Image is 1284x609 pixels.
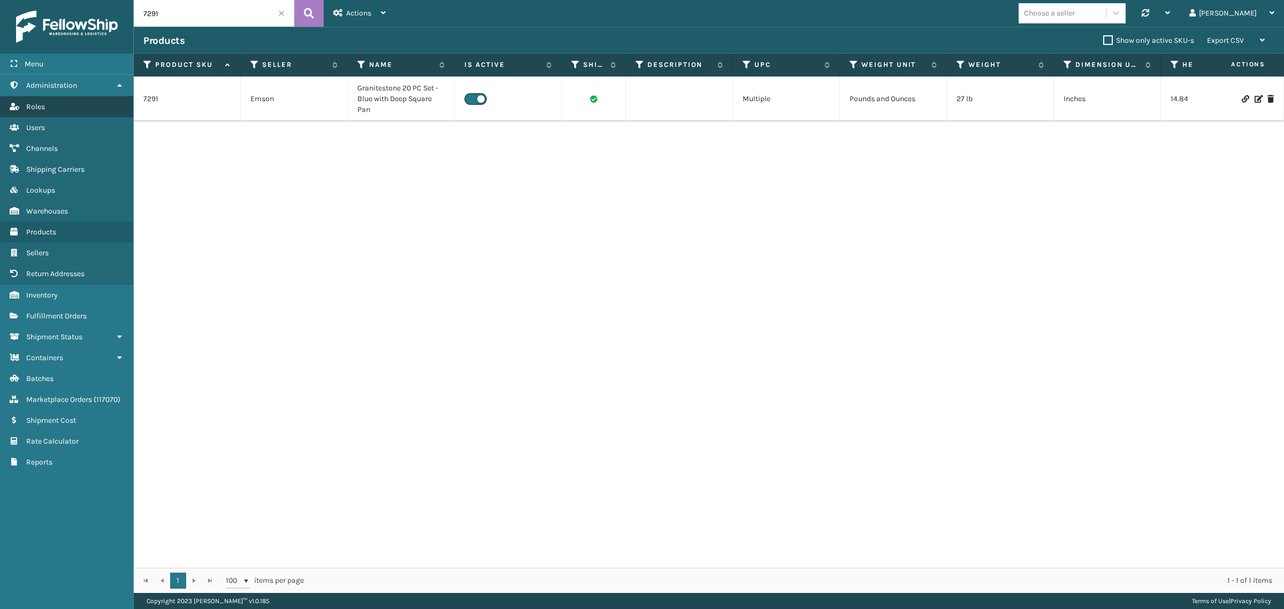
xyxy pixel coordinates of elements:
td: 14.84 [1161,77,1268,121]
td: Granitestone 20 PC Set - Blue with Deep Square Pan [348,77,455,121]
i: Link Product [1242,95,1248,103]
label: Dimension Unit [1075,60,1140,70]
label: Show only active SKU-s [1103,36,1194,45]
span: Lookups [26,186,55,195]
span: Users [26,123,45,132]
a: 1 [170,573,186,589]
p: Copyright 2023 [PERSON_NAME]™ v 1.0.185 [147,593,270,609]
span: Rate Calculator [26,437,79,446]
span: Marketplace Orders [26,395,92,404]
span: Channels [26,144,58,153]
label: Weight Unit [861,60,926,70]
i: Delete [1267,95,1274,103]
label: Shippable [583,60,605,70]
a: 7291 [143,94,158,104]
span: items per page [226,573,304,589]
label: UPC [754,60,819,70]
i: Edit [1255,95,1261,103]
span: Shipping Carriers [26,165,85,174]
span: 100 [226,575,242,586]
span: Return Addresses [26,269,85,278]
span: Containers [26,353,63,362]
span: Administration [26,81,77,90]
span: Products [26,227,56,237]
td: 27 lb [947,77,1054,121]
label: Is Active [464,60,541,70]
label: Seller [262,60,327,70]
span: Batches [26,374,53,383]
label: Height [1182,60,1247,70]
span: Export CSV [1207,36,1244,45]
span: ( 117070 ) [94,395,120,404]
span: Warehouses [26,207,68,216]
td: Multiple [733,77,840,121]
label: Name [369,60,434,70]
a: Terms of Use [1192,597,1229,605]
label: Weight [968,60,1033,70]
div: Choose a seller [1024,7,1075,19]
label: Product SKU [155,60,220,70]
img: logo [16,11,118,43]
td: Emson [241,77,348,121]
label: Description [647,60,712,70]
td: Pounds and Ounces [840,77,947,121]
a: Privacy Policy [1230,597,1271,605]
span: Shipment Status [26,332,82,341]
span: Actions [346,9,371,18]
div: | [1192,593,1271,609]
div: 1 - 1 of 1 items [319,575,1272,586]
span: Fulfillment Orders [26,311,87,321]
span: Roles [26,102,45,111]
span: Reports [26,458,52,467]
span: Menu [25,59,43,68]
span: Sellers [26,248,49,257]
h3: Products [143,34,185,47]
span: Shipment Cost [26,416,76,425]
td: Inches [1054,77,1161,121]
span: Inventory [26,291,58,300]
span: Actions [1197,56,1272,73]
